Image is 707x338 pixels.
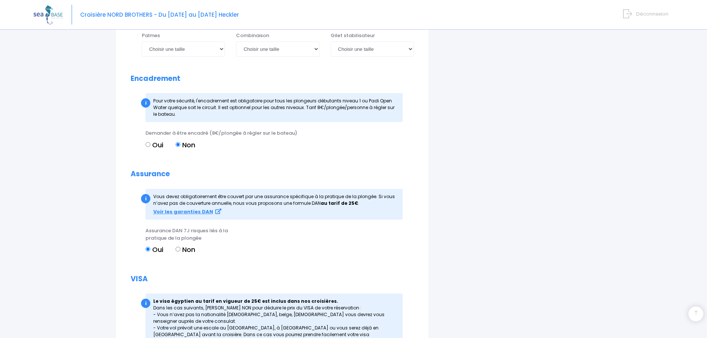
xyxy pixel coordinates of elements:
[145,245,163,255] label: Oui
[331,32,375,39] label: Gilet stabilisateur
[321,200,358,206] strong: au tarif de 25€
[131,275,414,283] h2: VISA
[141,98,150,108] div: i
[176,247,180,252] input: Non
[176,140,195,150] label: Non
[153,298,338,304] strong: Le visa égyptien au tarif en vigueur de 25€ est inclus dans nos croisières.
[131,75,414,83] h2: Encadrement
[141,299,150,308] div: i
[145,140,163,150] label: Oui
[176,142,180,147] input: Non
[131,170,414,178] h2: Assurance
[141,194,150,203] div: i
[145,227,228,242] span: Assurance DAN 7J risques liés à la pratique de la plongée
[153,208,213,215] strong: Voir les garanties DAN
[176,245,195,255] label: Non
[636,10,668,17] span: Déconnexion
[145,129,297,137] span: Demander à être encadré (8€/plongée à régler sur le bateau)
[153,98,395,117] span: Pour votre sécurité, l'encadrement est obligatoire pour tous les plongeurs débutants niveau 1 ou ...
[145,142,150,147] input: Oui
[142,32,160,39] label: Palmes
[236,32,269,39] label: Combinaison
[80,11,239,19] span: Croisière NORD BROTHERS - Du [DATE] au [DATE] Heckler
[145,247,150,252] input: Oui
[153,209,221,215] a: Voir les garanties DAN
[145,189,403,220] div: Vous devez obligatoirement être couvert par une assurance spécifique à la pratique de la plong...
